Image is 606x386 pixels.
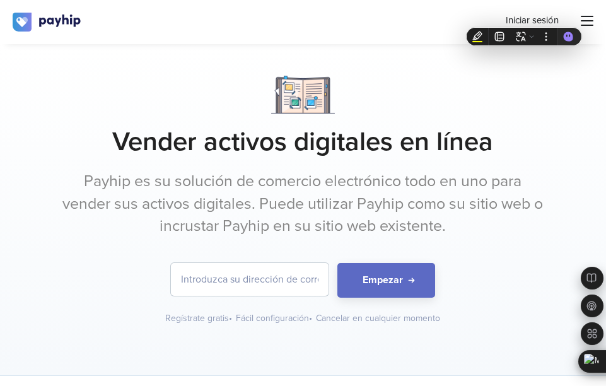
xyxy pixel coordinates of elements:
[271,76,335,114] img: Notebook.png
[236,312,313,325] div: Fácil configuración
[337,263,435,298] button: Empezar
[229,313,232,324] span: •
[165,312,233,325] div: Regístrate gratis
[506,14,559,27] a: Iniciar sesión
[316,312,440,325] div: Cancelar en cualquier momento
[171,263,329,296] input: Introduzca su dirección de correo electrónico
[61,126,545,158] h1: Vender activos digitales en línea
[13,13,82,32] img: logo.svg
[309,313,312,324] span: •
[61,170,545,238] p: Payhip es su solución de comercio electrónico todo en uno para vender sus activos digitales. Pued...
